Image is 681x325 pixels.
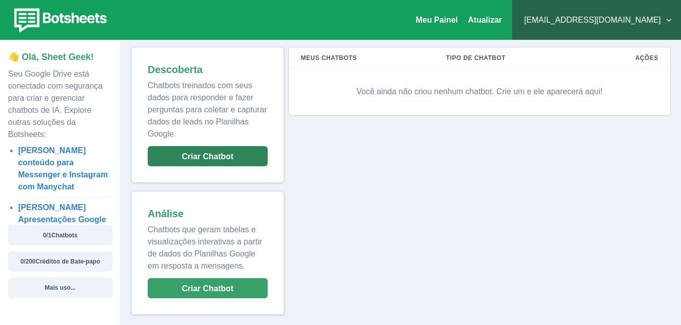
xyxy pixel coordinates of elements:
[468,16,502,24] font: Atualizar
[43,232,46,239] font: 0
[635,54,658,61] font: Ações
[45,284,76,291] font: Mais uso...
[148,146,268,166] button: Criar Chatbot
[148,225,262,270] font: Chatbots que geram tabelas e visualizações interativas a partir de dados do Planilhas Google em r...
[446,54,506,61] font: Tipo de chatbot
[46,232,48,239] font: /
[416,16,458,24] a: Meu Painel
[8,6,110,34] img: botsheets-logo.png
[25,258,35,265] font: 200
[36,258,100,265] font: Créditos de Bate-papo
[18,203,106,236] a: [PERSON_NAME] Apresentações Google e Documentos Google
[48,232,51,239] font: 1
[148,81,267,138] font: Chatbots treinados com seus dados para responder e fazer perguntas para coletar e capturar dados ...
[148,278,268,298] button: Criar Chatbot
[24,258,25,265] font: /
[8,70,103,139] font: Seu Google Drive está conectado com segurança para criar e gerenciar chatbots de IA. Explore outr...
[8,52,94,62] font: 👋 Olá, Sheet Geek!
[148,208,183,219] font: Análise
[182,284,233,293] font: Criar Chatbot
[8,251,112,272] button: 0/200Créditos de Bate-papo
[8,278,112,298] button: Mais uso...
[520,10,673,30] button: [EMAIL_ADDRESS][DOMAIN_NAME]
[148,64,203,75] font: Descoberta
[20,258,24,265] font: 0
[182,152,233,161] font: Criar Chatbot
[301,54,357,61] font: Meus Chatbots
[356,87,602,96] font: Você ainda não criou nenhum chatbot. Crie um e ele aparecerá aqui!
[8,225,112,245] button: 0/1Chatbots
[51,232,78,239] font: Chatbots
[18,146,108,191] a: [PERSON_NAME] conteúdo para Messenger e Instagram com Manychat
